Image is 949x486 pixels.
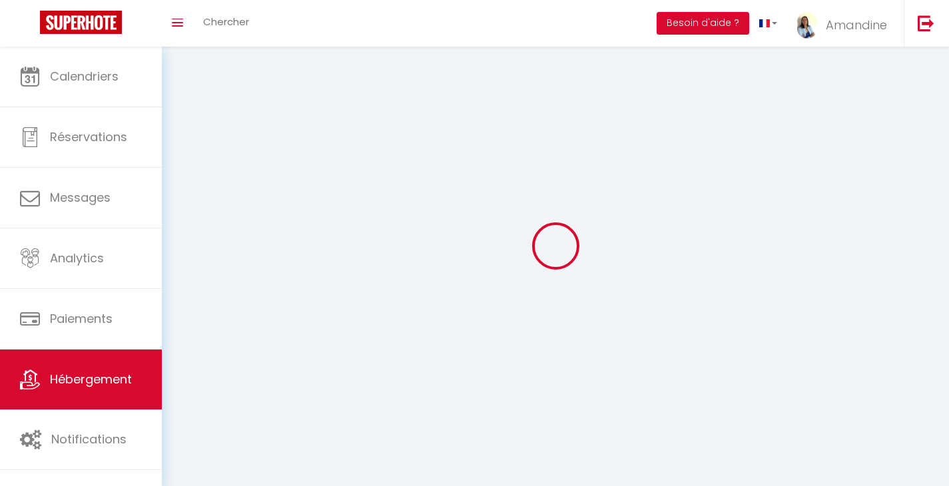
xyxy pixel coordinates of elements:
span: Analytics [50,250,104,266]
img: Super Booking [40,11,122,34]
span: Calendriers [50,68,119,85]
span: Hébergement [50,371,132,387]
span: Amandine [826,17,887,33]
img: ... [797,12,817,39]
span: Paiements [50,310,113,327]
span: Chercher [203,15,249,29]
button: Besoin d'aide ? [657,12,749,35]
span: Réservations [50,128,127,145]
span: Messages [50,189,111,206]
img: logout [918,15,934,31]
span: Notifications [51,431,127,447]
